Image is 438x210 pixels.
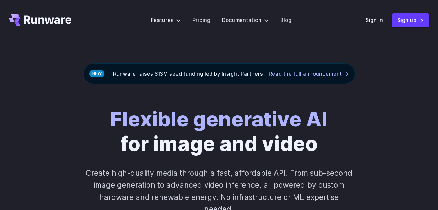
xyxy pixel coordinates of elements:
a: Sign up [392,13,429,27]
a: Read the full announcement [269,70,349,78]
a: Pricing [192,16,210,24]
strong: Flexible generative AI [110,107,327,131]
a: Blog [280,16,291,24]
a: Go to / [9,14,71,26]
div: Runware raises $13M seed funding led by Insight Partners [83,63,355,84]
label: Features [151,16,181,24]
h1: for image and video [110,107,327,156]
a: Sign in [366,16,383,24]
label: Documentation [222,16,269,24]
